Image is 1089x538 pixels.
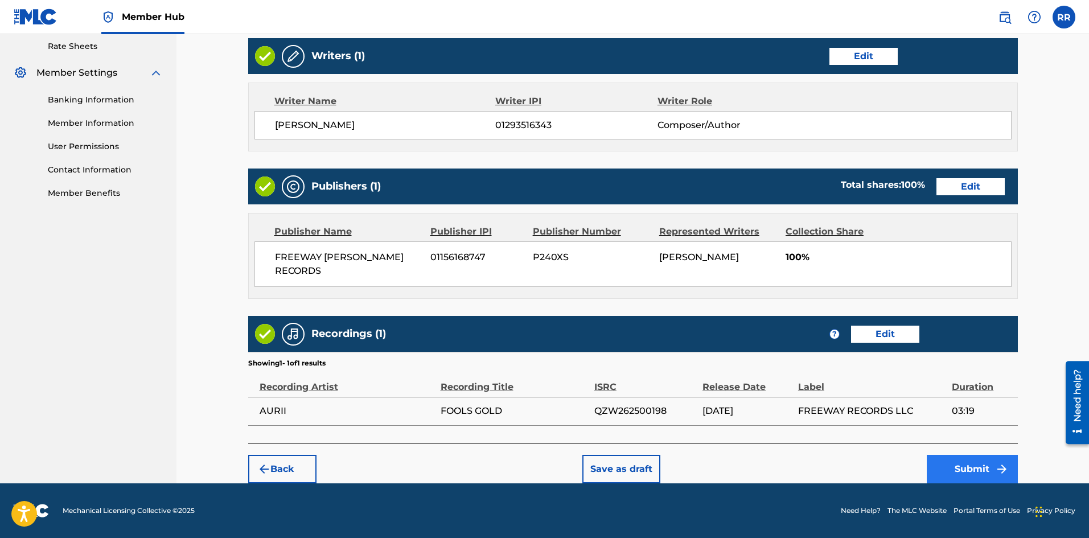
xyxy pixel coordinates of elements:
img: 7ee5dd4eb1f8a8e3ef2f.svg [257,462,271,476]
div: Recording Artist [260,368,435,394]
span: FREEWAY RECORDS LLC [798,404,946,418]
a: Privacy Policy [1027,506,1075,516]
h5: Writers (1) [311,50,365,63]
img: logo [14,504,49,518]
a: Need Help? [841,506,881,516]
span: [PERSON_NAME] [275,118,496,132]
p: Showing 1 - 1 of 1 results [248,358,326,368]
span: QZW262500198 [594,404,697,418]
span: FOOLS GOLD [441,404,589,418]
button: Save as draft [582,455,660,483]
button: Edit [829,48,898,65]
div: Writer IPI [495,95,657,108]
img: Valid [255,324,275,344]
span: [DATE] [702,404,792,418]
img: MLC Logo [14,9,57,25]
img: Publishers [286,180,300,194]
img: Valid [255,46,275,66]
a: The MLC Website [887,506,947,516]
div: Publisher Number [533,225,651,239]
a: User Permissions [48,141,163,153]
div: ISRC [594,368,697,394]
div: Writer Role [657,95,805,108]
span: 01293516343 [495,118,657,132]
span: Composer/Author [657,118,805,132]
img: expand [149,66,163,80]
img: search [998,10,1012,24]
div: Total shares: [841,178,925,192]
div: Release Date [702,368,792,394]
a: Public Search [993,6,1016,28]
a: Contact Information [48,164,163,176]
span: 100 % [901,179,925,190]
div: Writer Name [274,95,496,108]
span: [PERSON_NAME] [659,252,739,262]
span: 03:19 [952,404,1012,418]
div: Represented Writers [659,225,777,239]
button: Submit [927,455,1018,483]
button: Back [248,455,317,483]
iframe: Resource Center [1057,357,1089,449]
div: Duration [952,368,1012,394]
iframe: Chat Widget [1032,483,1089,538]
a: Member Information [48,117,163,129]
img: help [1028,10,1041,24]
div: Recording Title [441,368,589,394]
img: Recordings [286,327,300,341]
div: Collection Share [786,225,896,239]
button: Edit [936,178,1005,195]
img: Writers [286,50,300,63]
h5: Recordings (1) [311,327,386,340]
img: Member Settings [14,66,27,80]
h5: Publishers (1) [311,180,381,193]
span: AURII [260,404,435,418]
img: Valid [255,176,275,196]
div: Publisher IPI [430,225,524,239]
span: ? [830,330,839,339]
span: 01156168747 [430,250,524,264]
span: P240XS [533,250,651,264]
div: Help [1023,6,1046,28]
span: Mechanical Licensing Collective © 2025 [63,506,195,516]
div: Drag [1035,495,1042,529]
a: Portal Terms of Use [954,506,1020,516]
button: Edit [851,326,919,343]
img: Top Rightsholder [101,10,115,24]
span: Member Settings [36,66,117,80]
img: f7272a7cc735f4ea7f67.svg [995,462,1009,476]
div: User Menu [1053,6,1075,28]
div: Publisher Name [274,225,422,239]
a: Banking Information [48,94,163,106]
span: FREEWAY [PERSON_NAME] RECORDS [275,250,422,278]
a: Member Benefits [48,187,163,199]
span: 100% [786,250,1011,264]
span: Member Hub [122,10,184,23]
div: Label [798,368,946,394]
a: Rate Sheets [48,40,163,52]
